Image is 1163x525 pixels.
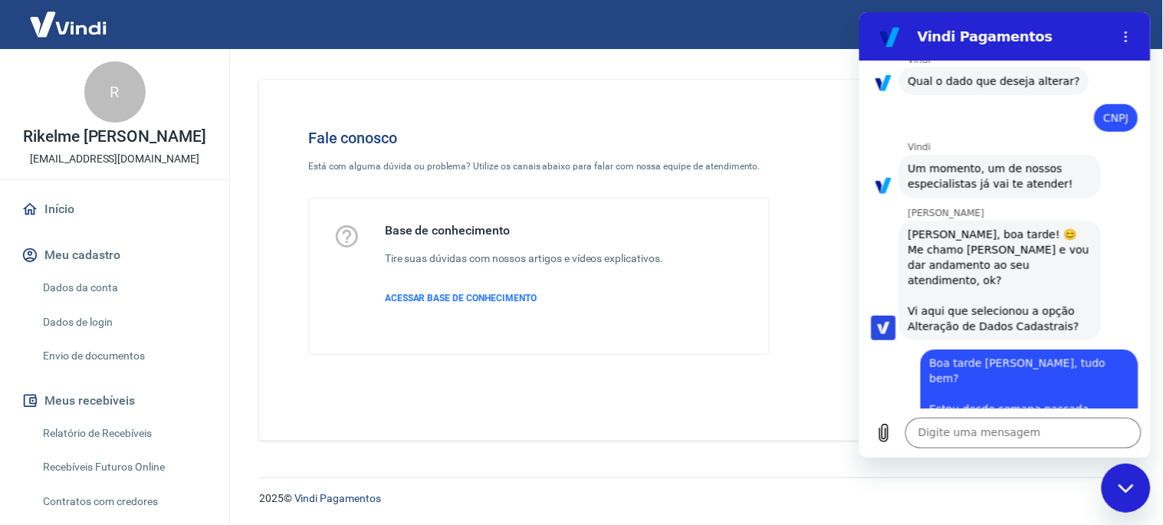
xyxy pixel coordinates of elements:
[37,272,211,304] a: Dados da conta
[308,129,770,147] h4: Fale conosco
[37,486,211,517] a: Contratos com credores
[308,159,770,173] p: Está com alguma dúvida ou problema? Utilize os canais abaixo para falar com nossa equipe de atend...
[37,340,211,372] a: Envio de documentos
[1089,11,1145,39] button: Sair
[71,343,270,466] span: Boa tarde [PERSON_NAME], tudo bem? Estou desde semana passada aguardando o Token da minha conta a...
[18,238,211,272] button: Meu cadastro
[18,192,211,226] a: Início
[385,293,537,304] span: ACESSAR BASE DE CONHECIMENTO
[37,307,211,338] a: Dados de login
[37,418,211,449] a: Relatório de Recebíveis
[385,251,663,267] h6: Tire suas dúvidas com nossos artigos e vídeos explicativos.
[294,492,381,504] a: Vindi Pagamentos
[1102,464,1151,513] iframe: Botão para abrir a janela de mensagens, conversa em andamento
[385,291,663,305] a: ACESSAR BASE DE CONHECIMENTO
[30,151,199,167] p: [EMAIL_ADDRESS][DOMAIN_NAME]
[18,384,211,418] button: Meus recebíveis
[385,223,663,238] h5: Base de conhecimento
[23,129,206,145] p: Rikelme [PERSON_NAME]
[37,451,211,483] a: Recebíveis Futuros Online
[9,405,40,436] button: Carregar arquivo
[84,61,146,123] div: R
[859,12,1151,458] iframe: Janela de mensagens
[18,1,118,48] img: Vindi
[259,491,1126,507] p: 2025 ©
[831,104,1064,309] img: Fale conosco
